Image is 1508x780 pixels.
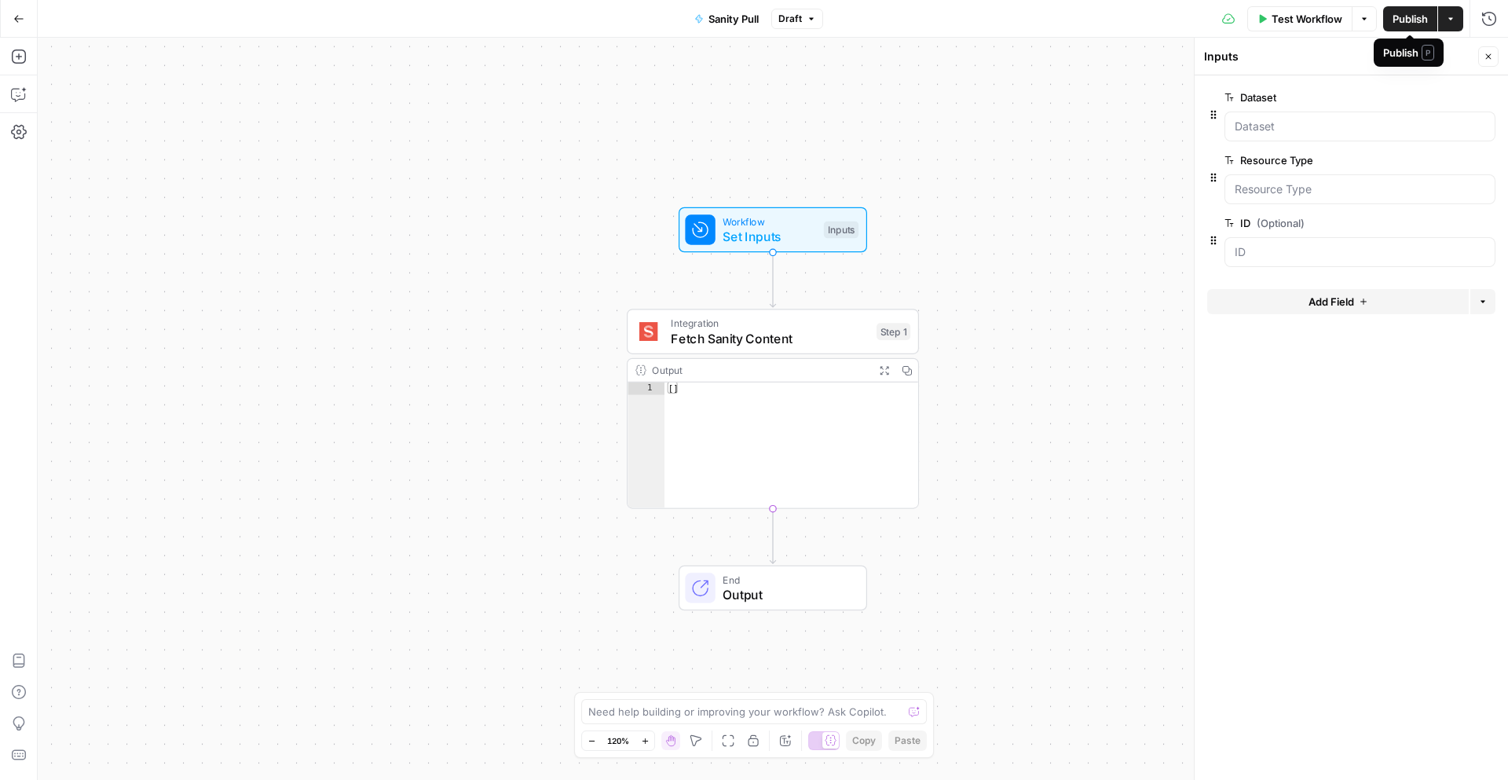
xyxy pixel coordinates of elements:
span: Fetch Sanity Content [671,329,869,348]
span: Integration [671,316,869,331]
button: Copy [846,731,882,751]
div: Inputs [824,222,858,239]
span: 120% [607,734,629,747]
span: Sanity Pull [708,11,759,27]
span: Copy [852,734,876,748]
span: Workflow [723,214,816,229]
span: Publish [1393,11,1428,27]
button: Paste [888,731,927,751]
span: Output [723,585,851,604]
label: Dataset [1224,90,1407,105]
span: Add Field [1309,294,1354,309]
span: Test Workflow [1272,11,1342,27]
label: ID [1224,215,1407,231]
div: 1 [628,383,664,395]
div: Step 1 [877,323,910,340]
button: Test Workflow [1247,6,1352,31]
span: Set Inputs [723,227,816,246]
div: Output [652,363,867,378]
span: P [1422,45,1434,60]
span: End [723,572,851,587]
button: Add Field [1207,289,1469,314]
input: Resource Type [1235,181,1485,197]
span: Paste [895,734,921,748]
input: Dataset [1235,119,1485,134]
g: Edge from step_1 to end [770,509,775,564]
button: Draft [771,9,823,29]
div: IntegrationFetch Sanity ContentStep 1Output[] [627,309,919,508]
img: logo.svg [639,322,658,341]
input: ID [1235,244,1485,260]
g: Edge from start to step_1 [770,252,775,307]
button: Publish [1383,6,1437,31]
div: Inputs [1204,49,1473,64]
label: Resource Type [1224,152,1407,168]
div: WorkflowSet InputsInputs [627,207,919,253]
span: (Optional) [1257,215,1305,231]
div: EndOutput [627,566,919,611]
div: Publish [1383,45,1434,60]
button: Sanity Pull [685,6,768,31]
span: Draft [778,12,802,26]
